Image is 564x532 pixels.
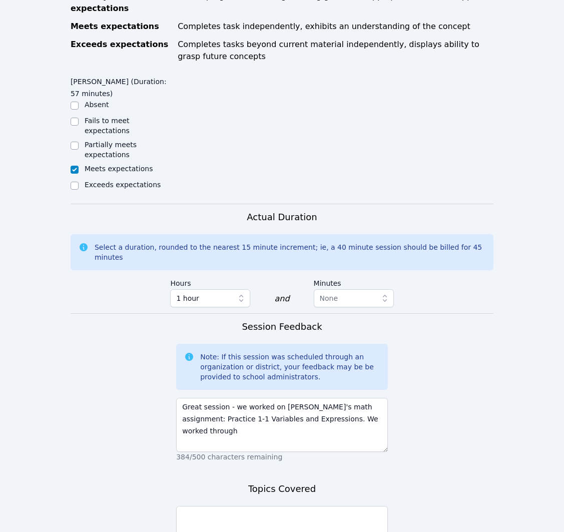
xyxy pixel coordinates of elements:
span: None [320,294,338,302]
div: Note: If this session was scheduled through an organization or district, your feedback may be be ... [200,352,380,382]
label: Partially meets expectations [85,141,137,159]
p: 384/500 characters remaining [176,452,388,462]
div: Exceeds expectations [71,39,172,63]
label: Exceeds expectations [85,181,161,189]
legend: [PERSON_NAME] (Duration: 57 minutes) [71,73,176,100]
h3: Session Feedback [242,320,322,334]
div: Completes task independently, exhibits an understanding of the concept [178,21,493,33]
h3: Topics Covered [248,482,316,496]
button: None [314,289,394,307]
div: Select a duration, rounded to the nearest 15 minute increment; ie, a 40 minute session should be ... [95,242,485,262]
textarea: Great session - we worked on [PERSON_NAME]'s math assignment: Practice 1-1 Variables and Expressi... [176,398,388,452]
label: Absent [85,101,109,109]
h3: Actual Duration [247,210,317,224]
label: Fails to meet expectations [85,117,130,135]
span: 1 hour [176,292,199,304]
button: 1 hour [170,289,250,307]
label: Meets expectations [85,165,153,173]
label: Hours [170,274,250,289]
div: Completes tasks beyond current material independently, displays ability to grasp future concepts [178,39,493,63]
div: Meets expectations [71,21,172,33]
div: and [274,293,289,305]
label: Minutes [314,274,394,289]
